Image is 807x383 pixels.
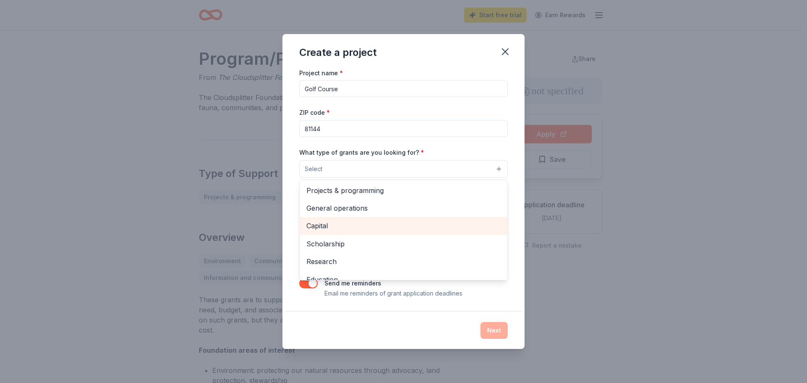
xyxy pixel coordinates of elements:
span: Projects & programming [306,185,501,196]
div: Select [299,180,508,280]
span: General operations [306,203,501,214]
span: Scholarship [306,238,501,249]
span: Education [306,274,501,285]
button: Select [299,160,508,178]
span: Select [305,164,322,174]
span: Capital [306,220,501,231]
span: Research [306,256,501,267]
